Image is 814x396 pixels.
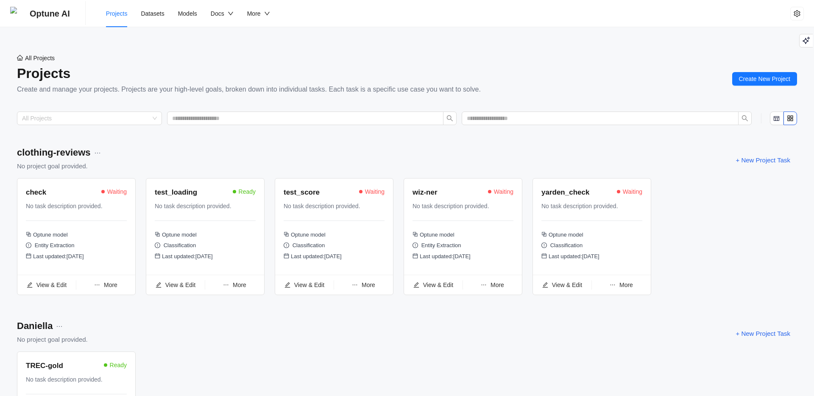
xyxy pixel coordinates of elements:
[541,231,642,242] div: Optune model
[233,282,246,288] span: More
[25,53,55,63] span: All Projects
[552,282,582,288] span: View & Edit
[413,241,513,252] div: Entity Extraction
[481,282,487,288] span: ellipsis
[291,253,342,259] span: Last updated: [DATE]
[26,375,119,384] div: No task description provided.
[284,241,385,252] div: Classification
[284,282,290,288] span: edit
[413,243,418,248] span: exclamation-circle
[619,282,633,288] span: More
[26,187,46,198] div: check
[26,360,63,372] div: TREC-gold
[17,84,481,95] div: Create and manage your projects. Projects are your high-level goals, broken down into individual ...
[729,153,797,167] button: + New Project Task
[223,282,229,288] span: ellipsis
[94,282,100,288] span: ellipsis
[26,201,119,211] div: No task description provided.
[17,55,23,61] span: home
[284,231,385,242] div: Optune model
[799,34,813,47] button: Playground
[787,115,794,122] span: appstore
[104,282,117,288] span: More
[365,187,385,196] span: Waiting
[239,187,256,196] span: Ready
[541,201,635,211] div: No task description provided.
[17,335,88,345] div: No project goal provided.
[162,253,213,259] span: Last updated: [DATE]
[155,231,160,237] span: block
[110,360,127,370] span: Ready
[155,187,197,198] div: test_loading
[541,253,547,259] span: calendar
[178,10,197,17] span: Models
[541,241,642,252] div: Classification
[27,282,33,288] span: edit
[413,282,419,288] span: edit
[106,10,128,17] span: Projects
[156,282,162,288] span: edit
[284,201,377,211] div: No task description provided.
[33,253,84,259] span: Last updated: [DATE]
[362,282,375,288] span: More
[352,282,358,288] span: ellipsis
[155,253,160,259] span: calendar
[155,243,160,248] span: exclamation-circle
[155,201,248,211] div: No task description provided.
[284,187,320,198] div: test_score
[17,161,104,171] div: No project goal provided.
[17,63,481,84] div: Projects
[549,253,599,259] span: Last updated: [DATE]
[141,10,164,17] span: Datasets
[26,243,31,248] span: exclamation-circle
[541,231,547,237] span: block
[413,231,418,237] span: block
[17,319,53,334] div: Daniella
[413,187,438,198] div: wiz-ner
[26,231,31,237] span: block
[491,282,504,288] span: More
[155,241,256,252] div: Classification
[446,115,453,122] span: search
[423,282,453,288] span: View & Edit
[736,155,790,165] span: + New Project Task
[494,187,513,196] span: Waiting
[17,145,91,160] div: clothing-reviews
[165,282,195,288] span: View & Edit
[26,253,31,259] span: calendar
[94,150,101,156] span: more
[541,187,589,198] div: yarden_check
[542,282,548,288] span: edit
[36,282,67,288] span: View & Edit
[729,326,797,340] button: + New Project Task
[26,241,127,252] div: Entity Extraction
[742,115,748,122] span: search
[794,10,800,17] span: setting
[413,253,418,259] span: calendar
[294,282,324,288] span: View & Edit
[420,253,471,259] span: Last updated: [DATE]
[26,231,127,242] div: Optune model
[413,231,513,242] div: Optune model
[284,253,289,259] span: calendar
[10,7,24,20] img: Optune
[736,329,790,339] span: + New Project Task
[413,201,506,211] div: No task description provided.
[610,282,616,288] span: ellipsis
[56,323,63,330] span: more
[284,243,289,248] span: exclamation-circle
[107,187,127,196] span: Waiting
[155,231,256,242] div: Optune model
[623,187,642,196] span: Waiting
[732,72,797,86] button: Create New Project
[284,231,289,237] span: block
[541,243,547,248] span: exclamation-circle
[739,74,790,84] span: Create New Project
